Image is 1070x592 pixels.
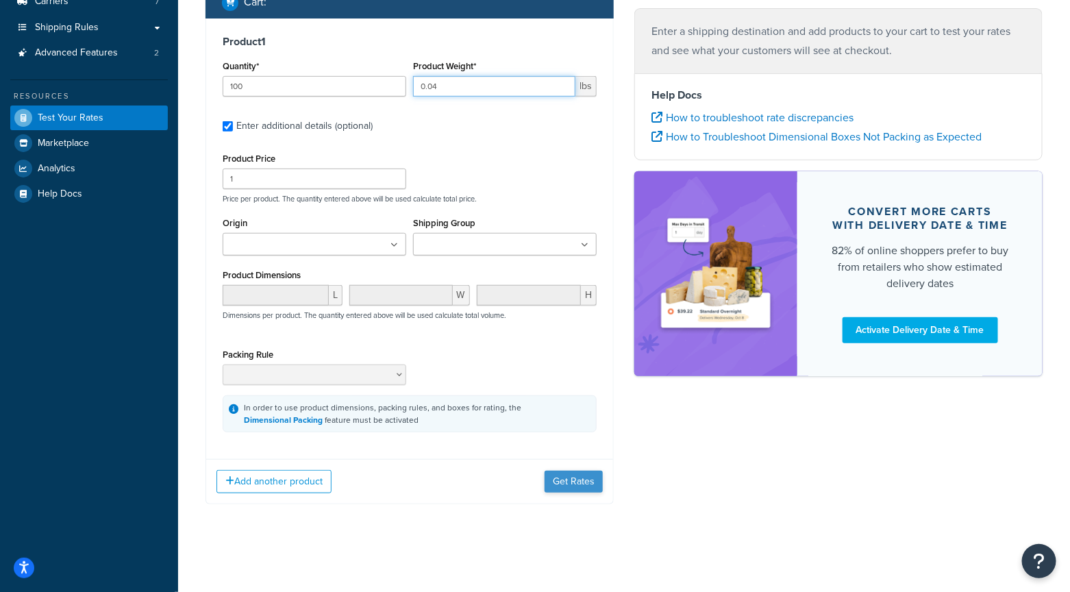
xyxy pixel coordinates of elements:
p: Dimensions per product. The quantity entered above will be used calculate total volume. [219,310,506,320]
span: Test Your Rates [38,112,103,124]
span: Analytics [38,163,75,175]
span: W [453,285,470,306]
button: Open Resource Center [1022,544,1056,578]
span: lbs [575,76,597,97]
img: feature-image-ddt-36eae7f7280da8017bfb280eaccd9c446f90b1fe08728e4019434db127062ab4.png [655,192,777,356]
button: Add another product [216,470,332,493]
label: Shipping Group [413,218,475,228]
p: Enter a shipping destination and add products to your cart to test your rates and see what your c... [651,22,1025,60]
input: 0.0 [223,76,406,97]
span: Help Docs [38,188,82,200]
div: Resources [10,90,168,102]
label: Product Price [223,153,275,164]
h4: Help Docs [651,87,1025,103]
div: Convert more carts with delivery date & time [830,205,1010,232]
input: 0.00 [413,76,575,97]
span: H [581,285,597,306]
a: Shipping Rules [10,15,168,40]
a: Advanced Features2 [10,40,168,66]
input: Enter additional details (optional) [223,121,233,132]
span: 2 [154,47,159,59]
a: Test Your Rates [10,106,168,130]
div: 82% of online shoppers prefer to buy from retailers who show estimated delivery dates [830,243,1010,292]
div: Enter additional details (optional) [236,116,373,136]
div: In order to use product dimensions, packing rules, and boxes for rating, the feature must be acti... [244,402,521,426]
span: Shipping Rules [35,22,99,34]
span: L [329,285,343,306]
span: Advanced Features [35,47,118,59]
a: How to Troubleshoot Dimensional Boxes Not Packing as Expected [651,129,982,145]
li: Advanced Features [10,40,168,66]
p: Price per product. The quantity entered above will be used calculate total price. [219,194,600,203]
h3: Product 1 [223,35,597,49]
a: Help Docs [10,182,168,206]
label: Product Weight* [413,61,476,71]
label: Packing Rule [223,349,273,360]
label: Origin [223,218,247,228]
a: Marketplace [10,131,168,156]
label: Product Dimensions [223,270,301,280]
a: Activate Delivery Date & Time [843,317,998,343]
label: Quantity* [223,61,259,71]
a: How to troubleshoot rate discrepancies [651,110,854,125]
span: Marketplace [38,138,89,149]
a: Dimensional Packing [244,414,323,426]
button: Get Rates [545,471,603,493]
a: Analytics [10,156,168,181]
